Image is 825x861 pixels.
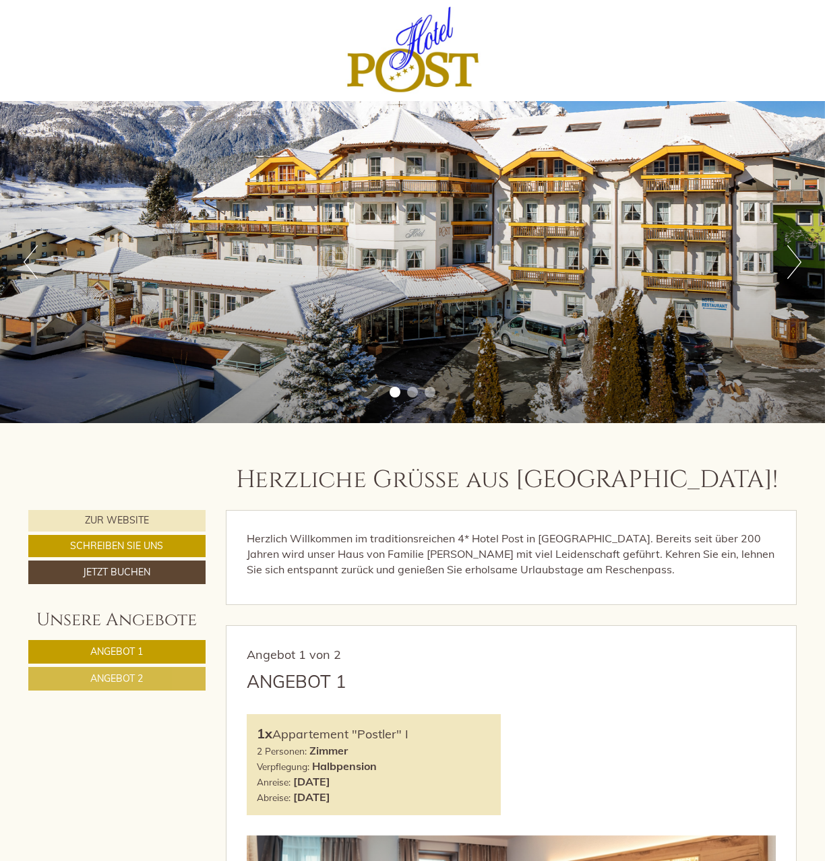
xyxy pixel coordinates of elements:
small: Anreise: [257,776,291,788]
span: Angebot 2 [90,672,143,684]
div: Unsere Angebote [28,608,206,633]
small: 2 Personen: [257,745,307,757]
h1: Herzliche Grüße aus [GEOGRAPHIC_DATA]! [236,467,778,494]
small: Verpflegung: [257,761,309,772]
b: [DATE] [293,790,330,804]
small: Abreise: [257,792,291,803]
div: Appartement "Postler" I [257,724,491,744]
span: Angebot 1 von 2 [247,647,341,662]
button: Next [787,245,801,279]
b: Halbpension [312,759,377,773]
a: Jetzt buchen [28,561,206,584]
b: Zimmer [309,744,348,757]
b: 1x [257,725,272,742]
a: Zur Website [28,510,206,532]
span: Angebot 1 [90,645,143,658]
div: Angebot 1 [247,669,346,694]
p: Herzlich Willkommen im traditionsreichen 4* Hotel Post in [GEOGRAPHIC_DATA]. Bereits seit über 20... [247,531,776,577]
b: [DATE] [293,775,330,788]
a: Schreiben Sie uns [28,535,206,557]
button: Previous [24,245,38,279]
